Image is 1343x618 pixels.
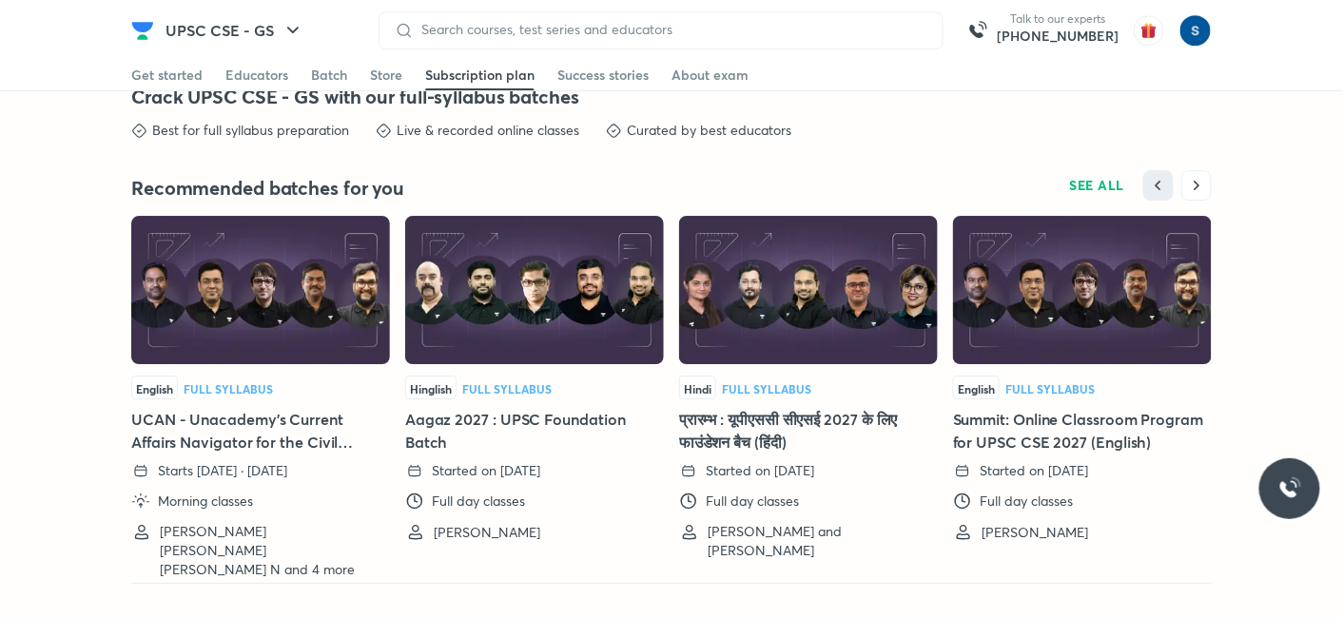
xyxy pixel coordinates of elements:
p: Started on [DATE] [432,461,540,480]
div: About exam [671,66,749,85]
img: Thumbnail [679,216,938,364]
div: Store [370,66,402,85]
p: Full day classes [980,492,1073,511]
div: Batch [311,66,347,85]
img: simran kumari [1179,14,1212,47]
p: [PERSON_NAME] [PERSON_NAME] [PERSON_NAME] N and 4 more [160,522,375,579]
a: Subscription plan [425,60,535,90]
h5: Aagaz 2027 : UPSC Foundation Batch [405,408,664,454]
div: Educators [225,66,288,85]
a: Success stories [557,60,649,90]
div: Success stories [557,66,649,85]
a: About exam [671,60,749,90]
span: Full Syllabus [184,381,273,396]
img: avatar [1134,15,1164,46]
p: Live & recorded online classes [397,121,579,140]
p: [PERSON_NAME] [434,523,540,542]
button: UPSC CSE - GS [154,11,316,49]
h4: Recommended batches for you [131,176,671,201]
span: Full Syllabus [462,381,552,396]
img: Thumbnail [405,216,664,364]
div: Subscription plan [425,66,535,85]
span: English [136,381,173,396]
p: Best for full syllabus preparation [152,121,349,140]
input: Search courses, test series and educators [414,22,927,37]
img: ttu [1278,477,1301,500]
h4: Crack UPSC CSE - GS with our full-syllabus batches [131,85,1212,109]
p: [PERSON_NAME] and [PERSON_NAME] [708,522,923,560]
p: Full day classes [432,492,525,511]
p: Starts [DATE] · [DATE] [158,461,287,480]
p: Morning classes [158,492,253,511]
img: call-us [959,11,997,49]
a: [PHONE_NUMBER] [997,27,1119,46]
span: Full Syllabus [1005,381,1095,396]
a: Batch [311,60,347,90]
a: Educators [225,60,288,90]
p: Full day classes [706,492,799,511]
p: Started on [DATE] [706,461,814,480]
p: Started on [DATE] [980,461,1088,480]
h5: प्रारम्भ : यूपीएससी सीएसई 2027 के लिए फाउंडेशन बैच (हिंदी) [679,408,938,454]
button: SEE ALL [1059,170,1137,201]
img: Thumbnail [131,216,390,364]
h5: UCAN - Unacademy's Current Affairs Navigator for the Civil Services Examination [131,408,390,454]
p: Curated by best educators [627,121,791,140]
span: SEE ALL [1070,179,1125,192]
a: Get started [131,60,203,90]
span: Hindi [684,381,711,396]
h5: Summit: Online Classroom Program for UPSC CSE 2027 (English) [953,408,1212,454]
p: [PERSON_NAME] [982,523,1088,542]
p: Talk to our experts [997,11,1119,27]
img: Thumbnail [953,216,1212,364]
a: Store [370,60,402,90]
div: Get started [131,66,203,85]
img: Company Logo [131,19,154,42]
span: English [958,381,995,396]
span: Full Syllabus [722,381,811,396]
span: Hinglish [410,381,452,396]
